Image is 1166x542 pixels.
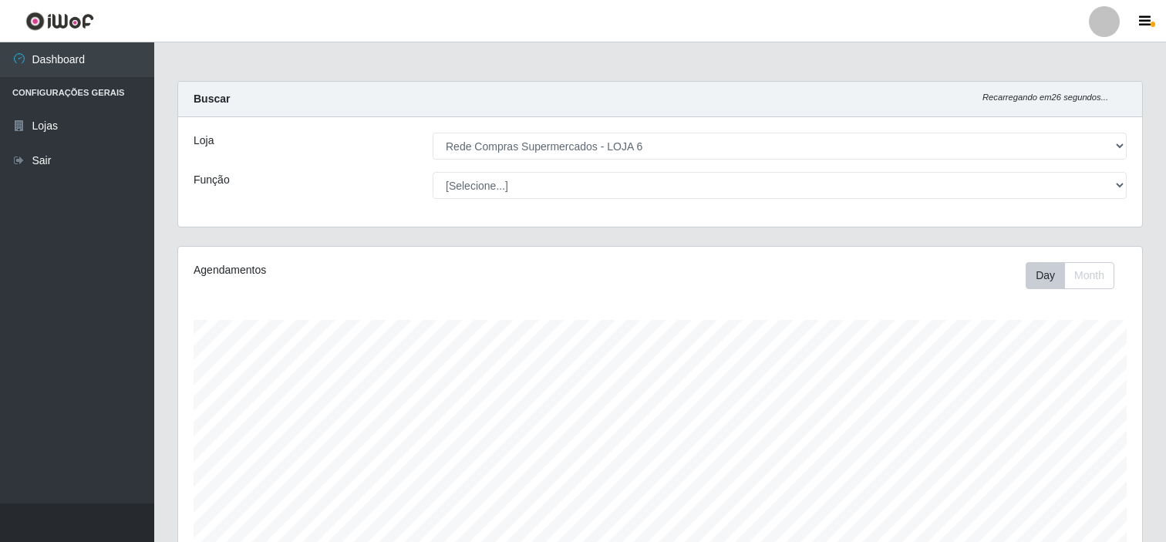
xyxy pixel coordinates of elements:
label: Função [194,172,230,188]
label: Loja [194,133,214,149]
button: Month [1064,262,1114,289]
i: Recarregando em 26 segundos... [982,93,1108,102]
div: Toolbar with button groups [1026,262,1127,289]
button: Day [1026,262,1065,289]
div: Agendamentos [194,262,569,278]
strong: Buscar [194,93,230,105]
div: First group [1026,262,1114,289]
img: CoreUI Logo [25,12,94,31]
